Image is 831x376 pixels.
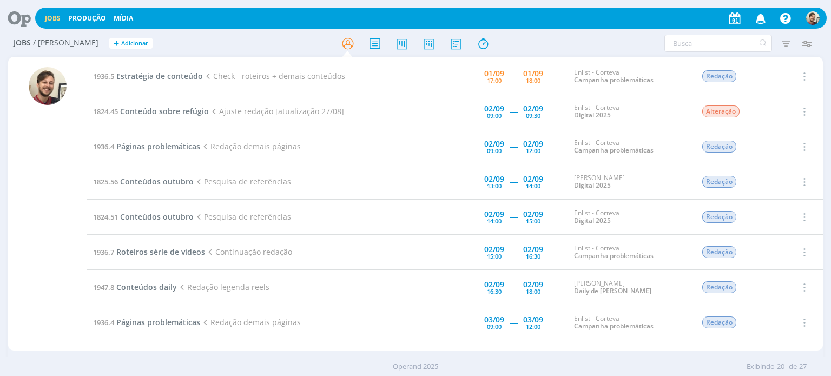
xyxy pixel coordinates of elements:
[68,14,106,23] a: Produção
[200,141,300,151] span: Redação demais páginas
[526,218,540,224] div: 15:00
[702,105,740,117] span: Alteração
[526,253,540,259] div: 16:30
[93,212,194,222] a: 1824.51Conteúdos outubro
[574,209,685,225] div: Enlist - Corteva
[510,106,518,116] span: -----
[487,113,502,118] div: 09:00
[523,105,543,113] div: 02/09
[487,77,502,83] div: 17:00
[526,77,540,83] div: 18:00
[510,317,518,327] span: -----
[574,315,685,331] div: Enlist - Corteva
[116,141,200,151] span: Páginas problemáticas
[702,281,736,293] span: Redação
[664,35,772,52] input: Busca
[574,280,685,295] div: [PERSON_NAME]
[747,361,775,372] span: Exibindo
[484,105,504,113] div: 02/09
[484,281,504,288] div: 02/09
[29,67,67,105] img: G
[526,148,540,154] div: 12:00
[116,282,177,292] span: Conteúdos daily
[194,212,291,222] span: Pesquisa de referências
[33,38,98,48] span: / [PERSON_NAME]
[510,282,518,292] span: -----
[93,142,114,151] span: 1936.4
[799,361,807,372] span: 27
[203,71,345,81] span: Check - roteiros + demais conteúdos
[114,14,133,23] a: Mídia
[702,70,736,82] span: Redação
[194,176,291,187] span: Pesquisa de referências
[574,139,685,155] div: Enlist - Corteva
[93,247,205,257] a: 1936.7Roteiros série de vídeos
[93,177,118,187] span: 1825.56
[484,246,504,253] div: 02/09
[487,218,502,224] div: 14:00
[93,212,118,222] span: 1824.51
[487,183,502,189] div: 13:00
[200,317,300,327] span: Redação demais páginas
[114,38,119,49] span: +
[702,316,736,328] span: Redação
[116,71,203,81] span: Estratégia de conteúdo
[523,140,543,148] div: 02/09
[702,141,736,153] span: Redação
[777,361,784,372] span: 20
[120,106,209,116] span: Conteúdo sobre refúgio
[702,246,736,258] span: Redação
[510,247,518,257] span: -----
[120,176,194,187] span: Conteúdos outubro
[14,38,31,48] span: Jobs
[526,288,540,294] div: 18:00
[93,106,209,116] a: 1824.45Conteúdo sobre refúgio
[93,247,114,257] span: 1936.7
[574,286,651,295] a: Daily de [PERSON_NAME]
[806,11,820,25] img: G
[510,71,518,81] span: -----
[42,14,64,23] button: Jobs
[205,247,292,257] span: Continuação redação
[484,70,504,77] div: 01/09
[487,253,502,259] div: 15:00
[45,14,61,23] a: Jobs
[93,107,118,116] span: 1824.45
[93,176,194,187] a: 1825.56Conteúdos outubro
[510,141,518,151] span: -----
[177,282,269,292] span: Redação legenda reels
[574,104,685,120] div: Enlist - Corteva
[65,14,109,23] button: Produção
[702,211,736,223] span: Redação
[574,216,611,225] a: Digital 2025
[574,69,685,84] div: Enlist - Corteva
[93,71,114,81] span: 1936.5
[484,210,504,218] div: 02/09
[93,282,114,292] span: 1947.8
[484,316,504,324] div: 03/09
[526,324,540,329] div: 12:00
[93,282,177,292] a: 1947.8Conteúdos daily
[523,210,543,218] div: 02/09
[93,71,203,81] a: 1936.5Estratégia de conteúdo
[574,245,685,260] div: Enlist - Corteva
[484,175,504,183] div: 02/09
[523,70,543,77] div: 01/09
[523,175,543,183] div: 02/09
[510,212,518,222] span: -----
[487,148,502,154] div: 09:00
[484,140,504,148] div: 02/09
[120,212,194,222] span: Conteúdos outubro
[702,176,736,188] span: Redação
[93,317,200,327] a: 1936.4Páginas problemáticas
[574,174,685,190] div: [PERSON_NAME]
[526,113,540,118] div: 09:30
[574,110,611,120] a: Digital 2025
[523,281,543,288] div: 02/09
[523,316,543,324] div: 03/09
[209,106,344,116] span: Ajuste redação [atualização 27/08]
[789,361,797,372] span: de
[523,246,543,253] div: 02/09
[574,146,654,155] a: Campanha problemáticas
[93,141,200,151] a: 1936.4Páginas problemáticas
